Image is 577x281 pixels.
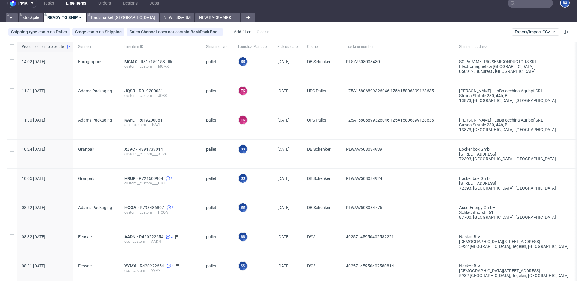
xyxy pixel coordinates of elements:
div: Lockenbox GmbH [459,176,569,181]
div: 87700, [GEOGRAPHIC_DATA] , [GEOGRAPHIC_DATA] [459,215,569,220]
div: custom__custom____JQSR [124,93,197,98]
span: 40257145950402582221 [346,234,394,239]
div: esc__custom____AADN [124,239,197,244]
span: R391739014 [139,147,164,152]
span: pallet [206,176,228,190]
div: 72393, [GEOGRAPHIC_DATA] , [GEOGRAPHIC_DATA] [459,156,569,161]
span: YYMX [124,264,140,268]
div: custom__custom____HRUF [124,181,197,186]
span: Adams Packaging [78,118,112,122]
span: Eurographic [78,59,101,64]
a: XJVC [124,147,139,152]
span: pallet [206,59,228,74]
a: 1 [165,205,173,210]
div: custom__custom____XJVC [124,152,197,156]
a: 2 [165,264,173,268]
span: 08:31 [DATE] [22,264,45,268]
span: 1 [172,205,173,210]
a: R019200081 [138,118,164,122]
span: R721609904 [139,176,164,181]
span: pallet [206,88,228,103]
a: MCMX [124,59,141,64]
span: 40257145950402580814 [346,264,394,268]
a: NEW HSG+BM [160,13,194,22]
span: Granpak [78,176,94,181]
span: Sales Channel [130,29,158,34]
span: PLWAW508034924 [346,176,382,181]
div: [STREET_ADDRESS] [459,181,569,186]
figcaption: SS [239,57,247,66]
span: Production complete date [22,44,64,49]
span: 10:24 [DATE] [22,147,45,152]
div: Strada statale 230, 44b, BI [459,122,569,127]
a: KAYL [124,118,138,122]
span: DB Schenker [307,205,336,220]
span: PLWAW508034939 [346,147,382,152]
span: pallet [206,205,228,220]
span: DB Schenker [307,59,336,74]
span: UPS Pallet [307,88,336,103]
span: Granpak [78,147,94,152]
span: does not contain [158,29,191,34]
div: Pallet [56,29,67,34]
a: R420222654 [139,234,165,239]
a: HOGA [124,205,140,210]
div: Schlachthofstr. 61 [459,210,569,215]
span: Courier [307,44,336,49]
span: [DATE] [277,234,290,239]
div: Add filter [225,27,252,37]
div: Shipping [105,29,122,34]
span: Shipping type [11,29,38,34]
a: R817159158 [141,59,166,64]
span: DB Schenker [307,176,336,190]
a: 2 [165,234,173,239]
span: Shipping type [206,44,228,49]
div: Clear all [255,28,273,36]
div: 050912, Bucuresti , [GEOGRAPHIC_DATA] [459,69,569,74]
span: DSV [307,264,336,278]
div: 13873, [GEOGRAPHIC_DATA] , [GEOGRAPHIC_DATA] [459,127,569,132]
div: 5932 [GEOGRAPHIC_DATA], Tegelen , [GEOGRAPHIC_DATA] [459,273,569,278]
a: READY TO SHIP [44,13,86,22]
div: [DEMOGRAPHIC_DATA][STREET_ADDRESS] [459,239,569,244]
div: 5932 [GEOGRAPHIC_DATA], Tegelen , [GEOGRAPHIC_DATA] [459,244,569,249]
a: R793486807 [140,205,165,210]
span: Adams Packaging [78,88,112,93]
span: 2 [171,234,173,239]
div: 72393, [GEOGRAPHIC_DATA] , [GEOGRAPHIC_DATA] [459,186,569,190]
span: [DATE] [277,59,290,64]
figcaption: SS [239,203,247,212]
span: [DATE] [277,176,290,181]
span: [DATE] [277,88,290,93]
div: Naskor B.V. [459,234,569,239]
span: contains [87,29,105,34]
span: [DATE] [277,118,290,122]
span: Supplier [78,44,115,49]
a: AADN [124,234,139,239]
div: AssetEnergy GmbH [459,205,569,210]
span: Tracking number [346,44,450,49]
span: Shipping address [459,44,569,49]
span: Logistics Manager [238,44,268,49]
span: 11:30 [DATE] [22,118,45,122]
figcaption: SS [239,233,247,241]
a: Backmarket [GEOGRAPHIC_DATA] [87,13,159,22]
span: [DATE] [277,205,290,210]
figcaption: TK [239,87,247,95]
span: Ecosac [78,234,92,239]
span: pallet [206,234,228,249]
span: pallet [206,118,228,132]
span: DSV [307,234,336,249]
span: DB Schenker [307,147,336,161]
span: 14:02 [DATE] [22,59,45,64]
a: stockpile [19,13,43,22]
span: 08:32 [DATE] [22,234,45,239]
span: 11:31 [DATE] [22,88,45,93]
span: JQSR [124,88,139,93]
a: HRUF [124,176,139,181]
